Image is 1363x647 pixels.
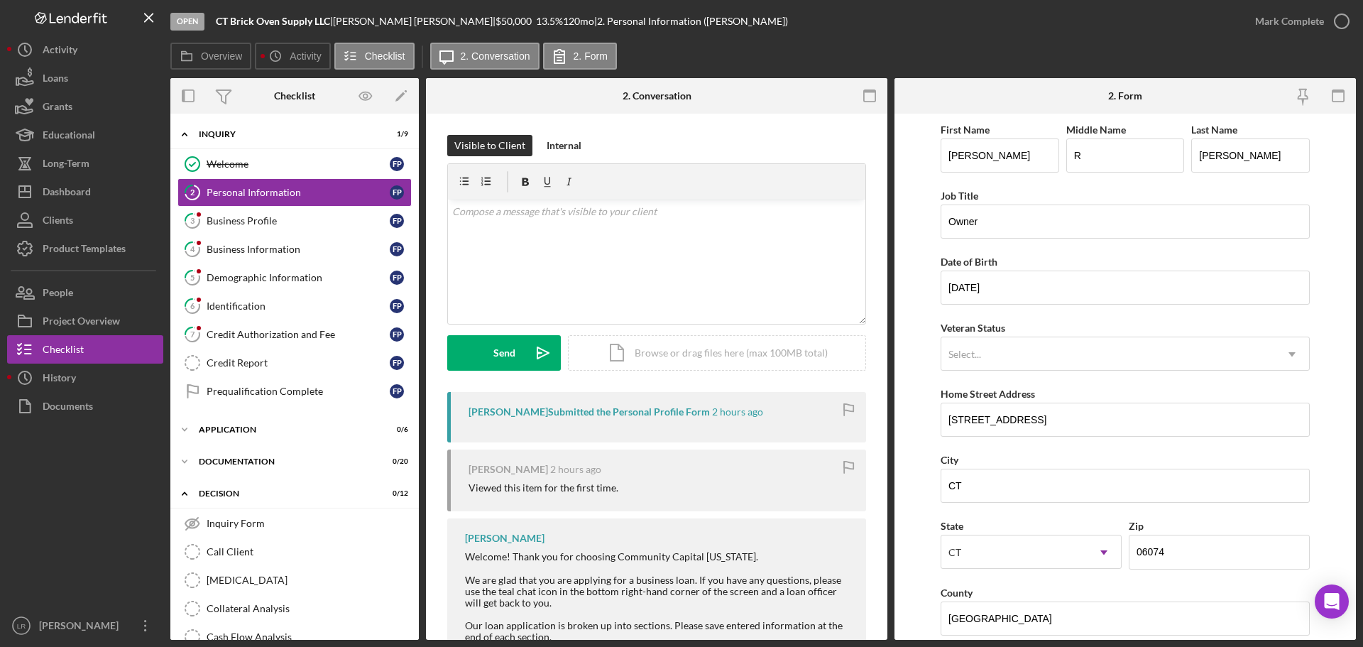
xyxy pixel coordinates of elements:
div: 2. Conversation [623,90,691,102]
button: Project Overview [7,307,163,335]
a: Credit ReportFP [177,349,412,377]
div: Open [170,13,204,31]
button: Documents [7,392,163,420]
a: Long-Term [7,149,163,178]
label: County [941,587,973,599]
a: Inquiry Form [177,509,412,538]
time: 2025-09-03 18:30 [712,406,763,418]
label: Checklist [365,50,405,62]
button: 2. Form [543,43,617,70]
div: 0 / 6 [383,425,408,434]
button: History [7,364,163,392]
div: Application [199,425,373,434]
div: Decision [199,489,373,498]
button: Overview [170,43,251,70]
button: Clients [7,206,163,234]
div: Call Client [207,546,411,558]
button: Activity [255,43,330,70]
label: Last Name [1191,124,1237,136]
div: Project Overview [43,307,120,339]
div: Activity [43,36,77,67]
div: Business Profile [207,215,390,227]
a: [MEDICAL_DATA] [177,566,412,594]
button: Product Templates [7,234,163,263]
div: Personal Information [207,187,390,198]
div: F P [390,299,404,313]
div: Open Intercom Messenger [1315,585,1349,619]
div: Dashboard [43,178,91,210]
div: Checklist [274,90,315,102]
tspan: 3 [190,216,195,225]
button: Visible to Client [447,135,532,156]
a: 4Business InformationFP [177,235,412,263]
div: Business Information [207,244,390,255]
label: City [941,454,958,466]
div: Cash Flow Analysis [207,631,411,643]
label: Job Title [941,190,978,202]
div: Select... [948,349,981,360]
div: Loans [43,64,68,96]
div: Documentation [199,457,373,466]
div: F P [390,185,404,200]
div: Internal [547,135,581,156]
div: [PERSON_NAME] [PERSON_NAME] | [333,16,496,27]
div: 120 mo [563,16,594,27]
label: First Name [941,124,990,136]
div: Mark Complete [1255,7,1324,36]
div: Prequalification Complete [207,386,390,397]
div: Checklist [43,335,84,367]
a: Call Client [177,538,412,566]
div: 1 / 9 [383,130,408,138]
a: 2Personal InformationFP [177,178,412,207]
div: [PERSON_NAME] Submitted the Personal Profile Form [469,406,710,418]
a: Loans [7,64,163,92]
div: 0 / 20 [383,457,408,466]
a: 5Demographic InformationFP [177,263,412,292]
button: Mark Complete [1241,7,1356,36]
div: Viewed this item for the first time. [469,482,618,494]
div: [PERSON_NAME] [35,611,128,643]
div: CT [948,547,961,558]
label: Home Street Address [941,388,1035,400]
div: People [43,278,73,310]
a: 7Credit Authorization and FeeFP [177,320,412,349]
text: LR [17,622,26,630]
tspan: 4 [190,244,195,254]
b: CT Brick Oven Supply LLC [216,15,330,27]
tspan: 2 [190,187,195,197]
button: 2. Conversation [430,43,540,70]
div: | 2. Personal Information ([PERSON_NAME]) [594,16,788,27]
div: F P [390,157,404,171]
a: Collateral Analysis [177,594,412,623]
a: Prequalification CompleteFP [177,377,412,406]
label: 2. Conversation [461,50,530,62]
button: Grants [7,92,163,121]
tspan: 5 [190,273,195,282]
div: [MEDICAL_DATA] [207,575,411,586]
div: History [43,364,76,396]
a: 6IdentificationFP [177,292,412,320]
div: Inquiry [199,130,373,138]
button: Dashboard [7,178,163,206]
span: $50,000 [496,15,532,27]
label: 2. Form [574,50,608,62]
div: F P [390,327,404,342]
a: Educational [7,121,163,149]
div: F P [390,214,404,228]
tspan: 6 [190,301,195,310]
div: Credit Authorization and Fee [207,329,390,340]
div: Clients [43,206,73,238]
button: Internal [540,135,589,156]
a: WelcomeFP [177,150,412,178]
button: Checklist [7,335,163,364]
label: Zip [1129,520,1144,532]
button: People [7,278,163,307]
